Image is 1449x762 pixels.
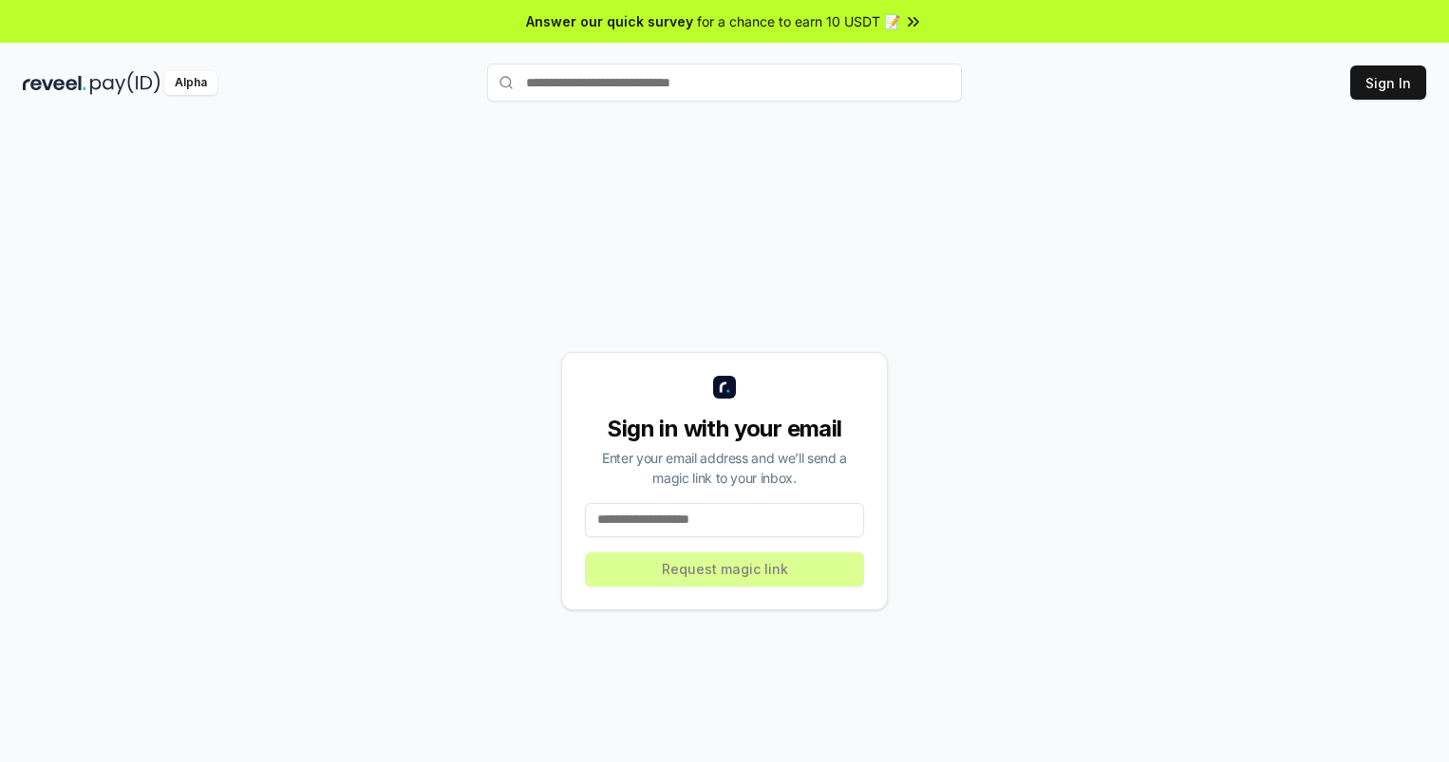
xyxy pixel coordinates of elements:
button: Sign In [1350,65,1426,100]
div: Alpha [164,71,217,95]
img: logo_small [713,376,736,399]
img: pay_id [90,71,160,95]
span: Answer our quick survey [526,11,693,31]
div: Sign in with your email [585,414,864,444]
img: reveel_dark [23,71,86,95]
div: Enter your email address and we’ll send a magic link to your inbox. [585,448,864,488]
span: for a chance to earn 10 USDT 📝 [697,11,900,31]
